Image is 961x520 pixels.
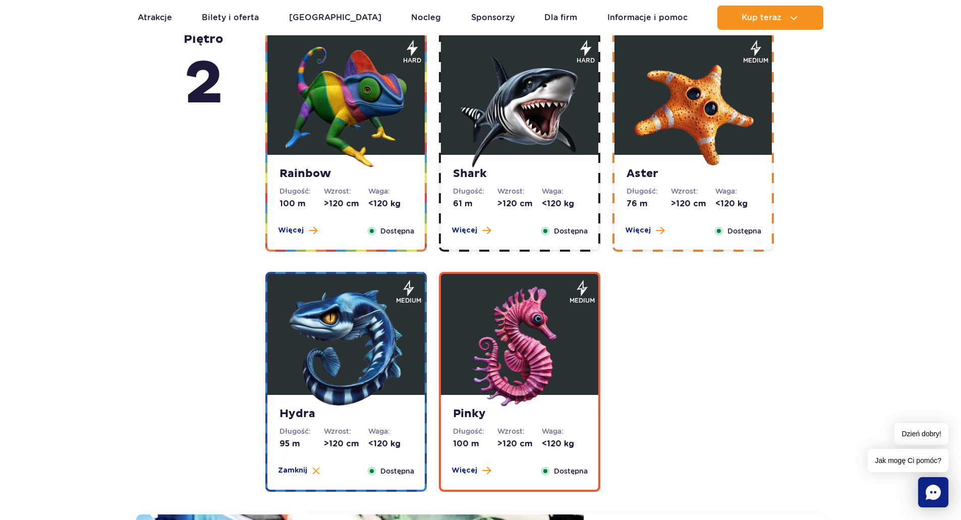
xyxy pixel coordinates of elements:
[453,186,497,196] dt: Długość:
[625,225,651,236] span: Więcej
[279,438,324,449] dd: 95 m
[497,438,542,449] dd: >120 cm
[202,6,259,30] a: Bilety i oferta
[554,225,588,237] span: Dostępna
[368,438,413,449] dd: <120 kg
[894,423,948,445] span: Dzień dobry!
[577,56,595,65] span: hard
[542,198,586,209] dd: <120 kg
[542,186,586,196] dt: Waga:
[453,438,497,449] dd: 100 m
[279,198,324,209] dd: 100 m
[633,46,754,167] img: 683e9eae63fef643064232.png
[324,438,368,449] dd: >120 cm
[497,198,542,209] dd: >120 cm
[396,296,421,305] span: medium
[286,286,407,408] img: 683e9ec0cbacc283990474.png
[715,198,760,209] dd: <120 kg
[324,198,368,209] dd: >120 cm
[459,286,580,408] img: 683e9ed2afc0b776388788.png
[627,198,671,209] dd: 76 m
[607,6,688,30] a: Informacje i pomoc
[717,6,823,30] button: Kup teraz
[451,466,477,476] span: Więcej
[453,167,586,181] strong: Shark
[542,426,586,436] dt: Waga:
[279,186,324,196] dt: Długość:
[278,466,320,476] button: Zamknij
[184,32,223,122] strong: piętro
[471,6,515,30] a: Sponsorzy
[324,426,368,436] dt: Wzrost:
[380,225,414,237] span: Dostępna
[868,449,948,472] span: Jak mogę Ci pomóc?
[743,56,768,65] span: medium
[715,186,760,196] dt: Waga:
[324,186,368,196] dt: Wzrost:
[278,225,317,236] button: Więcej
[497,426,542,436] dt: Wzrost:
[403,56,421,65] span: hard
[453,198,497,209] dd: 61 m
[742,13,781,22] span: Kup teraz
[459,46,580,167] img: 683e9e9ba8332218919957.png
[411,6,441,30] a: Nocleg
[380,466,414,477] span: Dostępna
[671,198,715,209] dd: >120 cm
[451,466,491,476] button: Więcej
[918,477,948,507] div: Chat
[625,225,664,236] button: Więcej
[451,225,491,236] button: Więcej
[453,426,497,436] dt: Długość:
[497,186,542,196] dt: Wzrost:
[554,466,588,477] span: Dostępna
[278,466,307,476] span: Zamknij
[453,407,586,421] strong: Pinky
[368,186,413,196] dt: Waga:
[278,225,304,236] span: Więcej
[451,225,477,236] span: Więcej
[627,186,671,196] dt: Długość:
[368,198,413,209] dd: <120 kg
[286,46,407,167] img: 683e9e7576148617438286.png
[671,186,715,196] dt: Wzrost:
[279,426,324,436] dt: Długość:
[138,6,172,30] a: Atrakcje
[727,225,761,237] span: Dostępna
[279,167,413,181] strong: Rainbow
[279,407,413,421] strong: Hydra
[627,167,760,181] strong: Aster
[368,426,413,436] dt: Waga:
[570,296,595,305] span: medium
[544,6,577,30] a: Dla firm
[184,47,223,122] span: 2
[542,438,586,449] dd: <120 kg
[289,6,381,30] a: [GEOGRAPHIC_DATA]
